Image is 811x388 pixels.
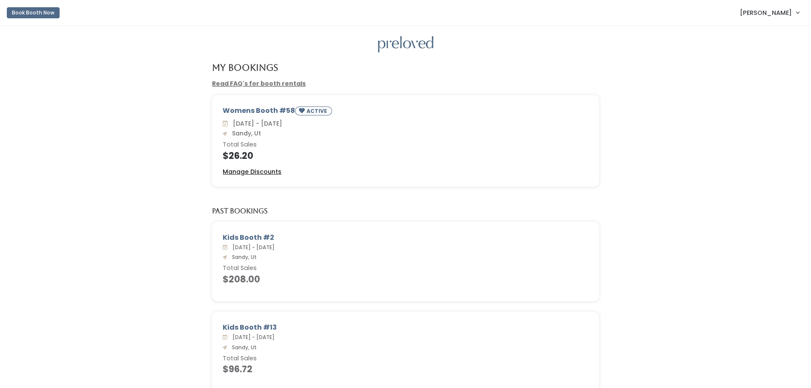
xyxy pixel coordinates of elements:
[229,333,275,341] span: [DATE] - [DATE]
[229,129,261,138] span: Sandy, Ut
[307,107,329,115] small: ACTIVE
[223,322,588,333] div: Kids Booth #13
[229,253,257,261] span: Sandy, Ut
[223,167,281,176] a: Manage Discounts
[229,119,282,128] span: [DATE] - [DATE]
[223,355,588,362] h6: Total Sales
[212,79,306,88] a: Read FAQ's for booth rentals
[7,3,60,22] a: Book Booth Now
[223,141,588,148] h6: Total Sales
[223,151,588,161] h4: $26.20
[212,63,278,72] h4: My Bookings
[229,344,257,351] span: Sandy, Ut
[229,244,275,251] span: [DATE] - [DATE]
[223,265,588,272] h6: Total Sales
[740,8,792,17] span: [PERSON_NAME]
[223,364,588,374] h4: $96.72
[378,36,433,53] img: preloved logo
[731,3,808,22] a: [PERSON_NAME]
[223,106,588,119] div: Womens Booth #58
[223,274,588,284] h4: $208.00
[7,7,60,18] button: Book Booth Now
[223,233,588,243] div: Kids Booth #2
[212,207,268,215] h5: Past Bookings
